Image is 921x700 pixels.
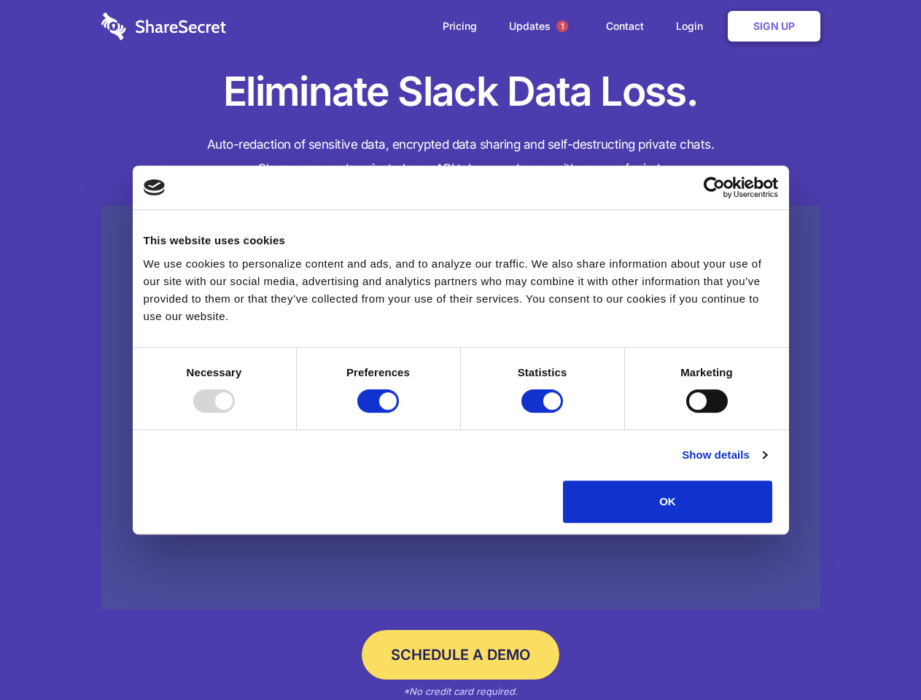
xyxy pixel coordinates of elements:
a: Schedule a Demo [362,630,559,680]
div: This website uses cookies [144,232,778,249]
img: logo [144,179,166,195]
span: 1 [556,20,568,32]
em: *No credit card required. [403,685,518,697]
button: OK [563,481,772,523]
strong: Marketing [680,366,733,378]
div: We use cookies to personalize content and ads, and to analyze our traffic. We also share informat... [144,255,778,325]
a: Pricing [428,4,491,49]
a: Login [661,4,725,49]
img: logo-wordmark-white-trans-d4663122ce5f474addd5e946df7df03e33cb6a1c49d2221995e7729f52c070b2.svg [101,12,226,40]
strong: Necessary [187,366,242,378]
h4: Auto-redaction of sensitive data, encrypted data sharing and self-destructing private chats. Shar... [101,133,820,181]
a: Show details [682,446,766,464]
strong: Statistics [518,366,567,378]
a: Sign Up [728,11,820,42]
a: Usercentrics Cookiebot - opens in a new window [650,176,778,198]
strong: Preferences [346,366,410,378]
h1: Eliminate Slack Data Loss. [101,66,820,118]
a: Wistia video thumbnail [101,206,820,610]
a: Contact [591,4,658,49]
